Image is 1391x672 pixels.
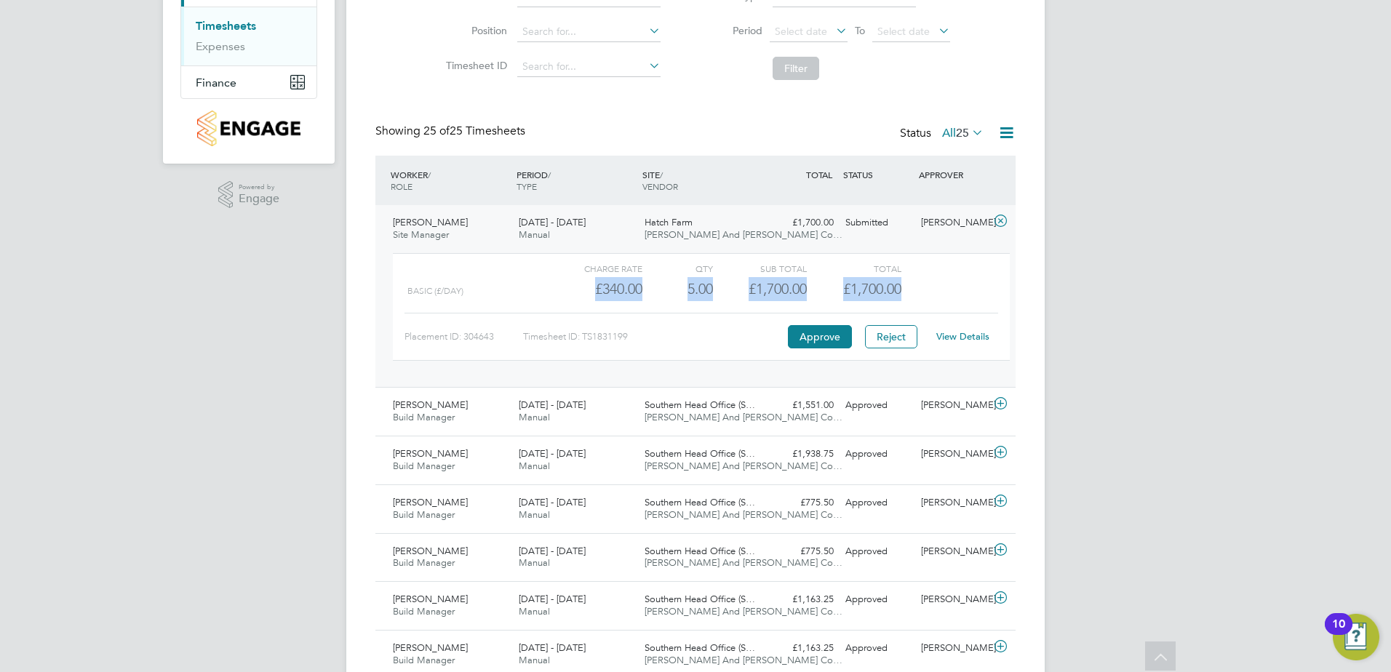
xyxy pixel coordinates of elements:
[915,161,991,188] div: APPROVER
[942,126,984,140] label: All
[239,181,279,193] span: Powered by
[645,654,842,666] span: [PERSON_NAME] And [PERSON_NAME] Co…
[900,124,987,144] div: Status
[645,556,842,569] span: [PERSON_NAME] And [PERSON_NAME] Co…
[642,180,678,192] span: VENDOR
[877,25,930,38] span: Select date
[423,124,450,138] span: 25 of
[713,277,807,301] div: £1,700.00
[645,447,755,460] span: Southern Head Office (S…
[393,641,468,654] span: [PERSON_NAME]
[915,442,991,466] div: [PERSON_NAME]
[196,19,256,33] a: Timesheets
[645,545,755,557] span: Southern Head Office (S…
[387,161,513,199] div: WORKER
[197,111,300,146] img: countryside-properties-logo-retina.png
[645,228,842,241] span: [PERSON_NAME] And [PERSON_NAME] Co…
[1333,614,1379,660] button: Open Resource Center, 10 new notifications
[645,411,842,423] span: [PERSON_NAME] And [PERSON_NAME] Co…
[840,636,915,660] div: Approved
[519,447,586,460] span: [DATE] - [DATE]
[639,161,765,199] div: SITE
[519,460,550,472] span: Manual
[239,193,279,205] span: Engage
[181,66,316,98] button: Finance
[375,124,528,139] div: Showing
[645,460,842,472] span: [PERSON_NAME] And [PERSON_NAME] Co…
[764,442,840,466] div: £1,938.75
[442,24,507,37] label: Position
[548,169,551,180] span: /
[180,111,317,146] a: Go to home page
[519,545,586,557] span: [DATE] - [DATE]
[645,216,693,228] span: Hatch Farm
[764,393,840,417] div: £1,551.00
[519,399,586,411] span: [DATE] - [DATE]
[196,76,236,89] span: Finance
[393,411,455,423] span: Build Manager
[788,325,852,348] button: Approve
[806,169,832,180] span: TOTAL
[549,277,642,301] div: £340.00
[645,496,755,508] span: Southern Head Office (S…
[660,169,663,180] span: /
[840,393,915,417] div: Approved
[645,508,842,521] span: [PERSON_NAME] And [PERSON_NAME] Co…
[642,260,713,277] div: QTY
[519,605,550,617] span: Manual
[549,260,642,277] div: Charge rate
[519,216,586,228] span: [DATE] - [DATE]
[764,491,840,515] div: £775.50
[775,25,827,38] span: Select date
[865,325,917,348] button: Reject
[519,556,550,569] span: Manual
[196,39,245,53] a: Expenses
[423,124,525,138] span: 25 Timesheets
[523,325,784,348] div: Timesheet ID: TS1831199
[393,545,468,557] span: [PERSON_NAME]
[956,126,969,140] span: 25
[393,605,455,617] span: Build Manager
[807,260,901,277] div: Total
[936,330,989,343] a: View Details
[915,211,991,235] div: [PERSON_NAME]
[393,593,468,605] span: [PERSON_NAME]
[513,161,639,199] div: PERIOD
[519,641,586,654] span: [DATE] - [DATE]
[764,211,840,235] div: £1,700.00
[764,588,840,612] div: £1,163.25
[1332,624,1345,643] div: 10
[517,22,661,42] input: Search for...
[393,399,468,411] span: [PERSON_NAME]
[915,393,991,417] div: [PERSON_NAME]
[393,216,468,228] span: [PERSON_NAME]
[218,181,280,209] a: Powered byEngage
[393,508,455,521] span: Build Manager
[850,21,869,40] span: To
[645,641,755,654] span: Southern Head Office (S…
[393,228,449,241] span: Site Manager
[519,508,550,521] span: Manual
[840,491,915,515] div: Approved
[519,654,550,666] span: Manual
[391,180,412,192] span: ROLE
[843,280,901,297] span: £1,700.00
[840,588,915,612] div: Approved
[645,605,842,617] span: [PERSON_NAME] And [PERSON_NAME] Co…
[645,593,755,605] span: Southern Head Office (S…
[840,211,915,235] div: Submitted
[642,277,713,301] div: 5.00
[915,540,991,564] div: [PERSON_NAME]
[773,57,819,80] button: Filter
[915,491,991,515] div: [PERSON_NAME]
[519,496,586,508] span: [DATE] - [DATE]
[645,399,755,411] span: Southern Head Office (S…
[915,588,991,612] div: [PERSON_NAME]
[404,325,523,348] div: Placement ID: 304643
[519,593,586,605] span: [DATE] - [DATE]
[393,447,468,460] span: [PERSON_NAME]
[428,169,431,180] span: /
[393,556,455,569] span: Build Manager
[697,24,762,37] label: Period
[764,636,840,660] div: £1,163.25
